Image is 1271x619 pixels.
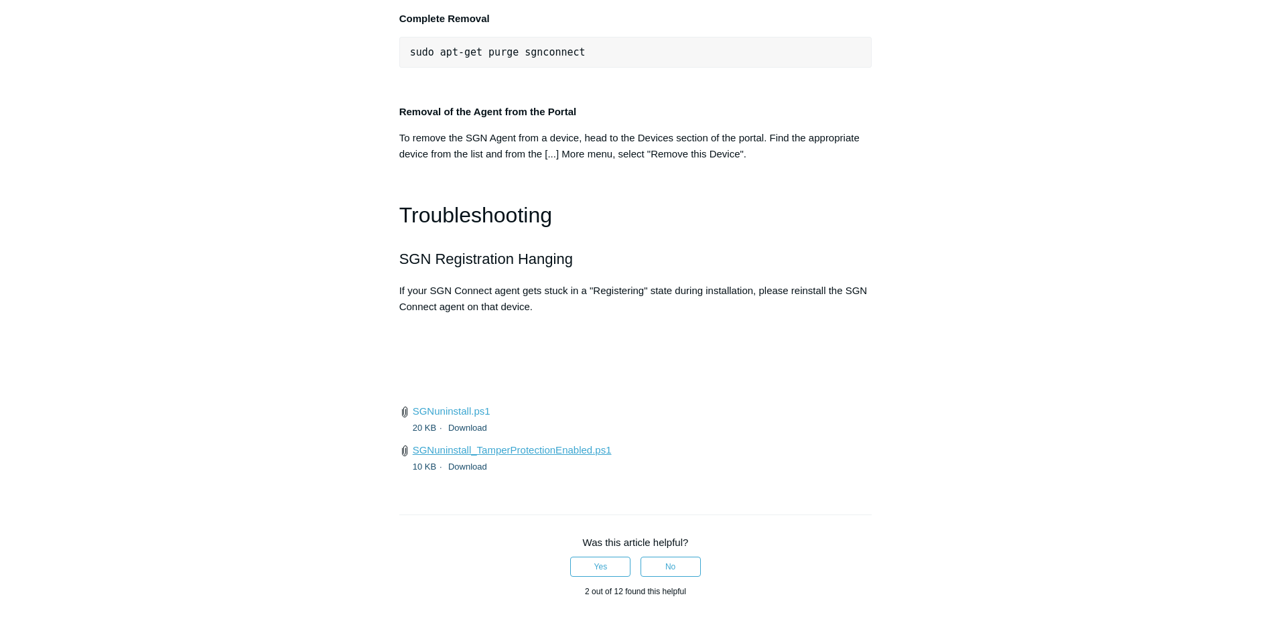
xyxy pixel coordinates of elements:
[413,444,612,456] a: SGNuninstall_TamperProtectionEnabled.ps1
[570,557,630,577] button: This article was helpful
[413,405,490,417] a: SGNuninstall.ps1
[448,462,487,472] a: Download
[399,37,872,68] pre: sudo apt-get purge sgnconnect
[399,198,872,232] h1: Troubleshooting
[399,132,860,159] span: To remove the SGN Agent from a device, head to the Devices section of the portal. Find the approp...
[399,106,576,117] strong: Removal of the Agent from the Portal
[399,13,490,24] strong: Complete Removal
[448,423,487,433] a: Download
[583,537,689,548] span: Was this article helpful?
[399,285,868,312] span: If your SGN Connect agent gets stuck in a "Registering" state during installation, please reinsta...
[585,587,686,596] span: 2 out of 12 found this helpful
[413,462,446,472] span: 10 KB
[413,423,446,433] span: 20 KB
[641,557,701,577] button: This article was not helpful
[399,247,872,271] h2: SGN Registration Hanging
